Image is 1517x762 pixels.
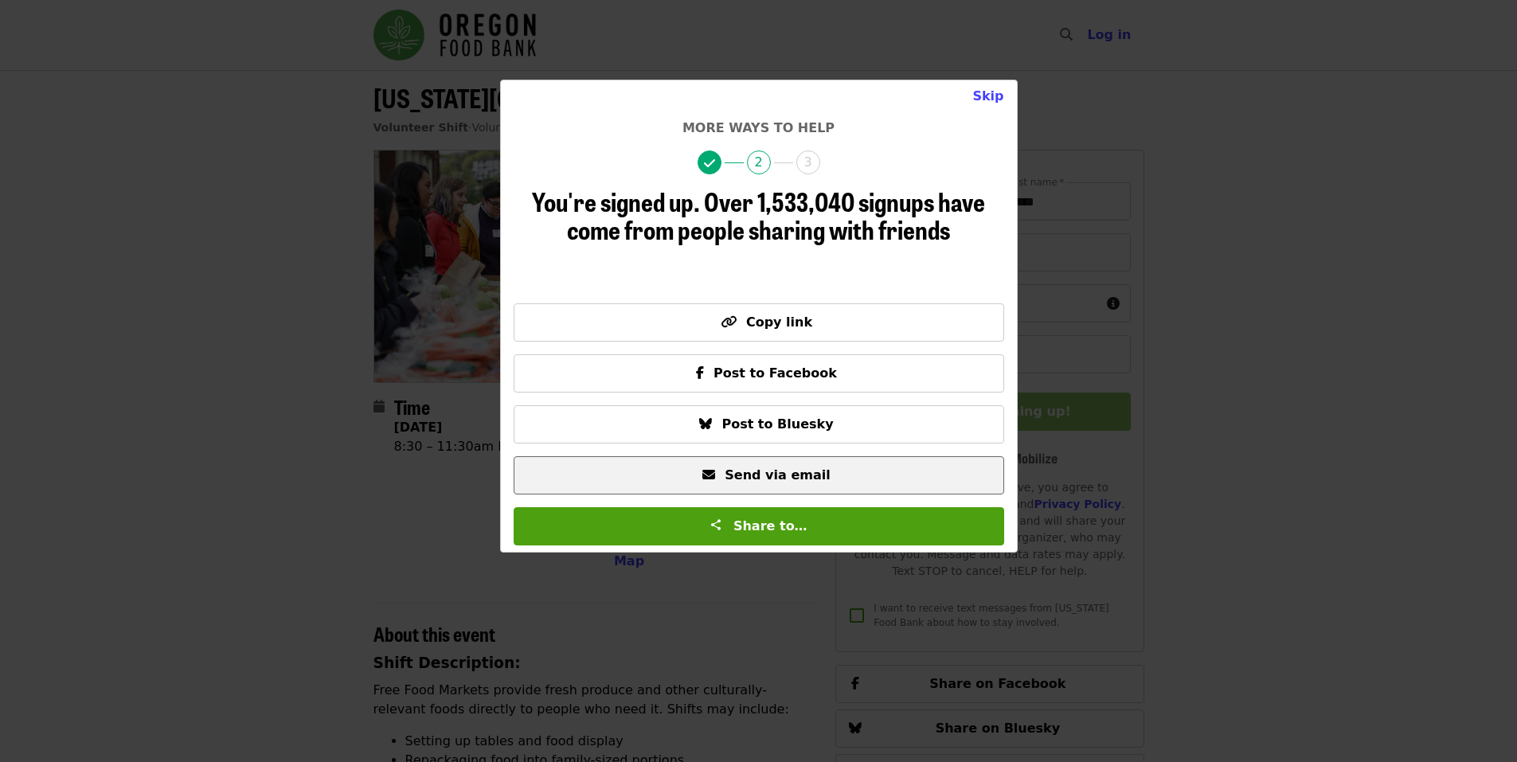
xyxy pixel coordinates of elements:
[514,303,1004,342] button: Copy link
[514,405,1004,444] button: Post to Bluesky
[682,120,835,135] span: More ways to help
[704,156,715,171] i: check icon
[702,467,715,483] i: envelope icon
[699,416,712,432] i: bluesky icon
[721,416,833,432] span: Post to Bluesky
[960,80,1016,112] button: Close
[733,518,807,533] span: Share to…
[746,315,812,330] span: Copy link
[514,507,1004,545] button: Share to…
[532,182,700,220] span: You're signed up.
[710,518,722,531] img: Share
[514,456,1004,494] button: Send via email
[747,150,771,174] span: 2
[796,150,820,174] span: 3
[725,467,830,483] span: Send via email
[696,365,704,381] i: facebook-f icon
[714,365,837,381] span: Post to Facebook
[514,354,1004,393] button: Post to Facebook
[721,315,737,330] i: link icon
[567,182,985,248] span: Over 1,533,040 signups have come from people sharing with friends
